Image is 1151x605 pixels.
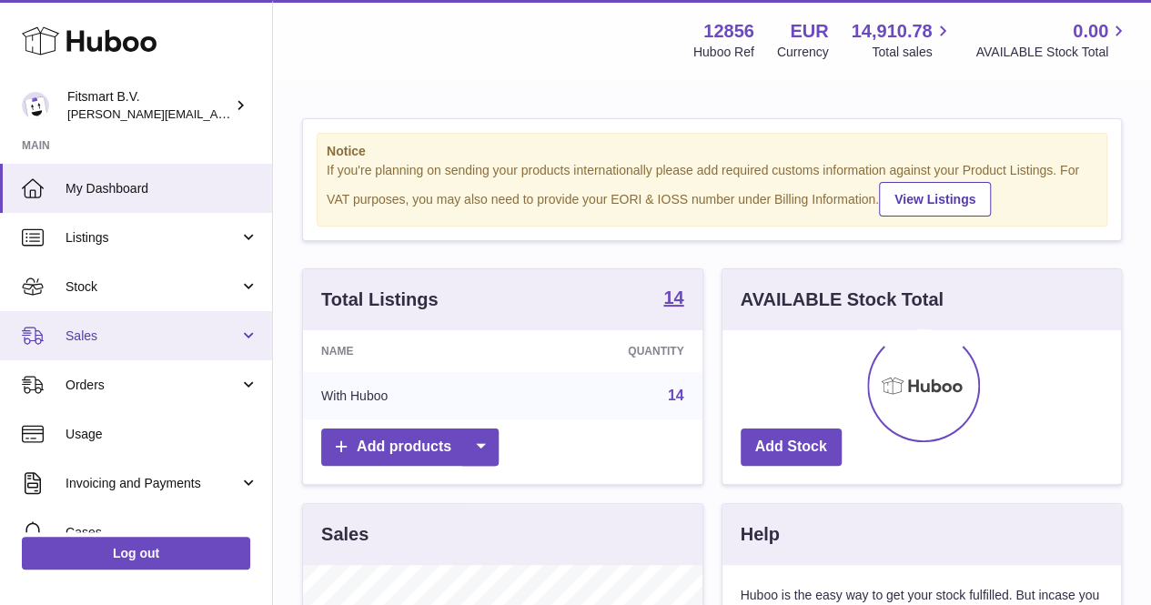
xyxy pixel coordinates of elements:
[663,288,683,310] a: 14
[668,388,684,403] a: 14
[22,537,250,570] a: Log out
[741,522,780,547] h3: Help
[872,44,953,61] span: Total sales
[663,288,683,307] strong: 14
[66,426,258,443] span: Usage
[741,287,944,312] h3: AVAILABLE Stock Total
[303,330,513,372] th: Name
[303,372,513,419] td: With Huboo
[703,19,754,44] strong: 12856
[741,429,842,466] a: Add Stock
[790,19,828,44] strong: EUR
[693,44,754,61] div: Huboo Ref
[327,162,1097,217] div: If you're planning on sending your products internationally please add required customs informati...
[67,106,365,121] span: [PERSON_NAME][EMAIL_ADDRESS][DOMAIN_NAME]
[66,377,239,394] span: Orders
[975,19,1129,61] a: 0.00 AVAILABLE Stock Total
[851,19,953,61] a: 14,910.78 Total sales
[66,524,258,541] span: Cases
[879,182,991,217] a: View Listings
[327,143,1097,160] strong: Notice
[66,475,239,492] span: Invoicing and Payments
[66,229,239,247] span: Listings
[321,522,369,547] h3: Sales
[1073,19,1108,44] span: 0.00
[66,278,239,296] span: Stock
[777,44,829,61] div: Currency
[321,429,499,466] a: Add products
[22,92,49,119] img: jonathan@leaderoo.com
[321,287,439,312] h3: Total Listings
[513,330,702,372] th: Quantity
[975,44,1129,61] span: AVAILABLE Stock Total
[851,19,932,44] span: 14,910.78
[66,328,239,345] span: Sales
[67,88,231,123] div: Fitsmart B.V.
[66,180,258,197] span: My Dashboard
